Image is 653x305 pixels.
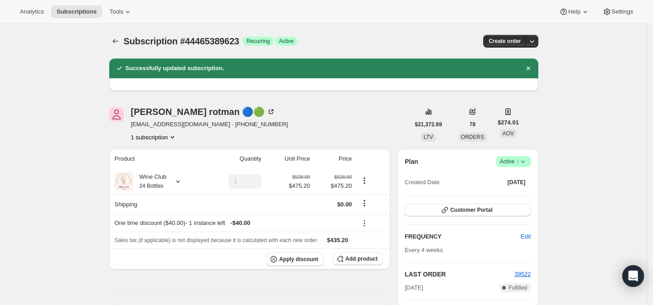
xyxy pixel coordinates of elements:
h2: Plan [405,157,418,166]
h2: Successfully updated subscription. [126,64,224,73]
div: [PERSON_NAME] rotman 🔵🟢 [131,107,276,116]
span: $21,372.69 [415,121,442,128]
span: Settings [611,8,633,15]
span: $475.20 [315,181,352,191]
span: Active [500,157,527,166]
small: $528.00 [292,174,310,180]
button: Dismiss notification [522,62,535,75]
button: Shipping actions [357,198,372,208]
button: 39522 [514,270,531,279]
div: Wine Club [133,172,167,191]
button: Analytics [14,5,49,18]
button: Tools [104,5,138,18]
h2: FREQUENCY [405,232,521,241]
span: Subscription #44465389623 [124,36,239,46]
span: LTV [424,134,433,140]
div: One time discount ($40.00) - 1 instance left [115,219,352,228]
span: Help [568,8,580,15]
th: Price [313,149,354,169]
button: [DATE] [502,176,531,189]
button: Edit [515,229,536,244]
span: Customer Portal [450,206,492,214]
span: ORDERS [461,134,484,140]
button: Product actions [357,176,372,186]
span: $0.00 [337,201,352,208]
span: Created Date [405,178,439,187]
span: Every 4 weeks [405,247,443,253]
span: Create order [489,38,521,45]
th: Product [109,149,204,169]
span: - $40.00 [230,219,250,228]
a: 39522 [514,271,531,277]
button: 78 [464,118,481,131]
span: Apply discount [279,256,318,263]
span: $274.01 [498,118,519,127]
button: Product actions [131,133,177,142]
div: Open Intercom Messenger [622,265,644,287]
span: | [517,158,518,165]
span: Fulfilled [508,284,527,291]
span: $475.20 [289,181,310,191]
span: [DATE] [405,283,423,292]
button: Subscriptions [51,5,102,18]
span: [EMAIL_ADDRESS][DOMAIN_NAME] · [PHONE_NUMBER] [131,120,288,129]
span: AOV [503,130,514,137]
span: Active [279,38,294,45]
img: product img [115,172,133,191]
th: Shipping [109,194,204,214]
span: Recurring [247,38,270,45]
button: $21,372.69 [410,118,448,131]
small: $528.00 [334,174,352,180]
button: Subscriptions [109,35,122,48]
span: Add product [345,255,378,262]
th: Unit Price [264,149,313,169]
span: Tools [109,8,123,15]
h2: LAST ORDER [405,270,514,279]
button: Settings [597,5,639,18]
span: Subscriptions [56,8,97,15]
span: [DATE] [508,179,526,186]
button: Apply discount [266,253,324,266]
button: Create order [483,35,526,48]
button: Add product [333,253,383,265]
button: Help [554,5,595,18]
th: Quantity [204,149,264,169]
span: Sales tax (if applicable) is not displayed because it is calculated with each new order. [115,237,318,243]
span: $435.20 [327,237,348,243]
small: 24 Bottles [140,183,163,189]
span: Analytics [20,8,44,15]
span: 78 [470,121,476,128]
button: Customer Portal [405,204,531,216]
span: marsha rotman 🔵🟢 [109,107,124,122]
span: Edit [521,232,531,241]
